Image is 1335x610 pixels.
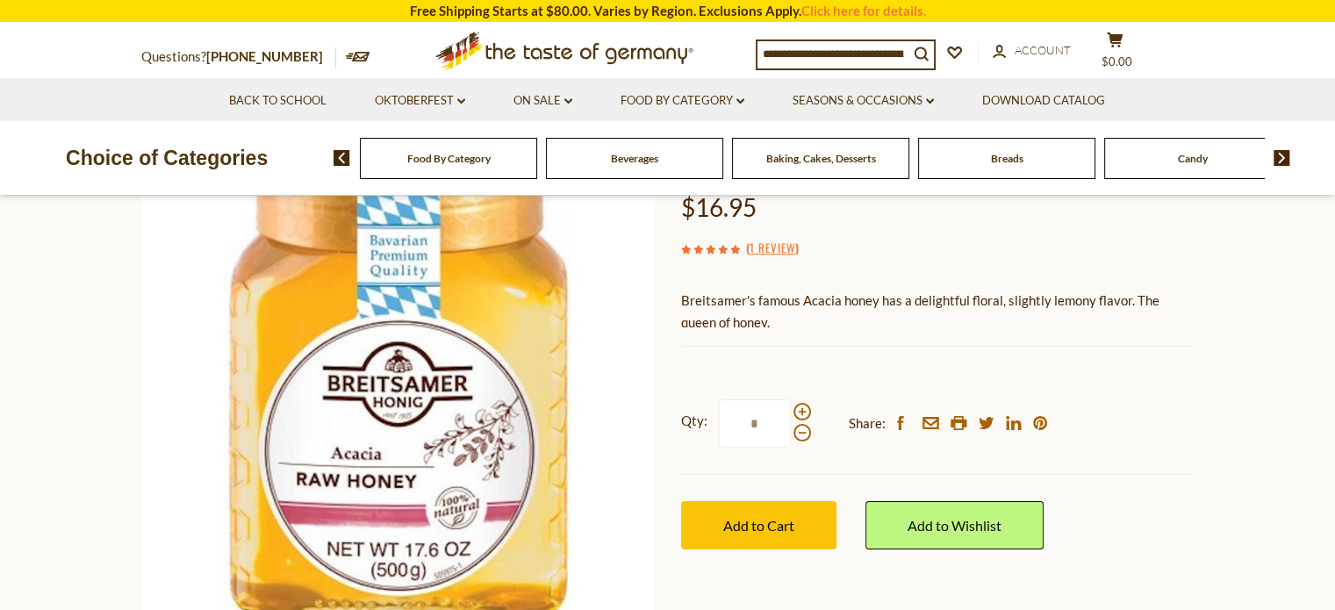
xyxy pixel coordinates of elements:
span: $0.00 [1102,54,1132,68]
a: Download Catalog [982,91,1105,111]
button: $0.00 [1089,32,1142,75]
span: ( ) [746,239,799,256]
a: Food By Category [621,91,744,111]
a: Add to Wishlist [865,501,1044,549]
span: $16.95 [681,192,757,222]
p: Questions? [141,46,336,68]
strong: Qty: [681,410,707,432]
a: Beverages [611,152,658,165]
a: Food By Category [407,152,491,165]
a: Candy [1178,152,1208,165]
img: next arrow [1274,150,1290,166]
img: previous arrow [334,150,350,166]
a: Seasons & Occasions [793,91,934,111]
a: Baking, Cakes, Desserts [766,152,876,165]
a: Back to School [229,91,327,111]
a: 1 Review [750,239,795,258]
input: Qty: [719,399,791,448]
a: Breads [991,152,1023,165]
span: Add to Cart [723,517,794,534]
a: On Sale [513,91,572,111]
button: Add to Cart [681,501,836,549]
p: Breitsamer's famous Acacia honey has a delightful floral, slightly lemony flavor. The queen of ho... [681,290,1195,334]
a: Click here for details. [801,3,926,18]
a: Account [993,41,1071,61]
a: Oktoberfest [375,91,465,111]
span: Account [1015,43,1071,57]
span: Share: [849,413,886,434]
a: [PHONE_NUMBER] [206,48,323,64]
